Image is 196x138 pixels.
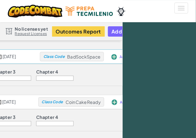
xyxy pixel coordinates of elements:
[36,69,58,74] p: Chapter 4
[108,26,153,37] button: Add New Class
[116,7,126,16] img: Ozaria
[42,100,63,104] span: Class Code
[66,7,113,16] img: Tecmilenio logo
[2,54,16,59] span: [DATE]
[120,100,145,104] span: Add Students
[67,54,100,59] span: BadSockSpace
[36,115,58,120] p: Chapter 4
[15,31,48,36] a: Request Licenses
[120,55,145,59] span: Add Students
[2,99,16,105] span: [DATE]
[112,100,117,105] img: IconAddStudents.svg
[52,26,105,37] button: Outcomes Report
[8,5,62,18] img: CodeCombat logo
[66,99,101,105] span: CoinCakeReady
[15,26,48,31] span: No licenses yet
[111,54,117,60] img: IconAddStudents.svg
[43,55,65,59] span: Class Code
